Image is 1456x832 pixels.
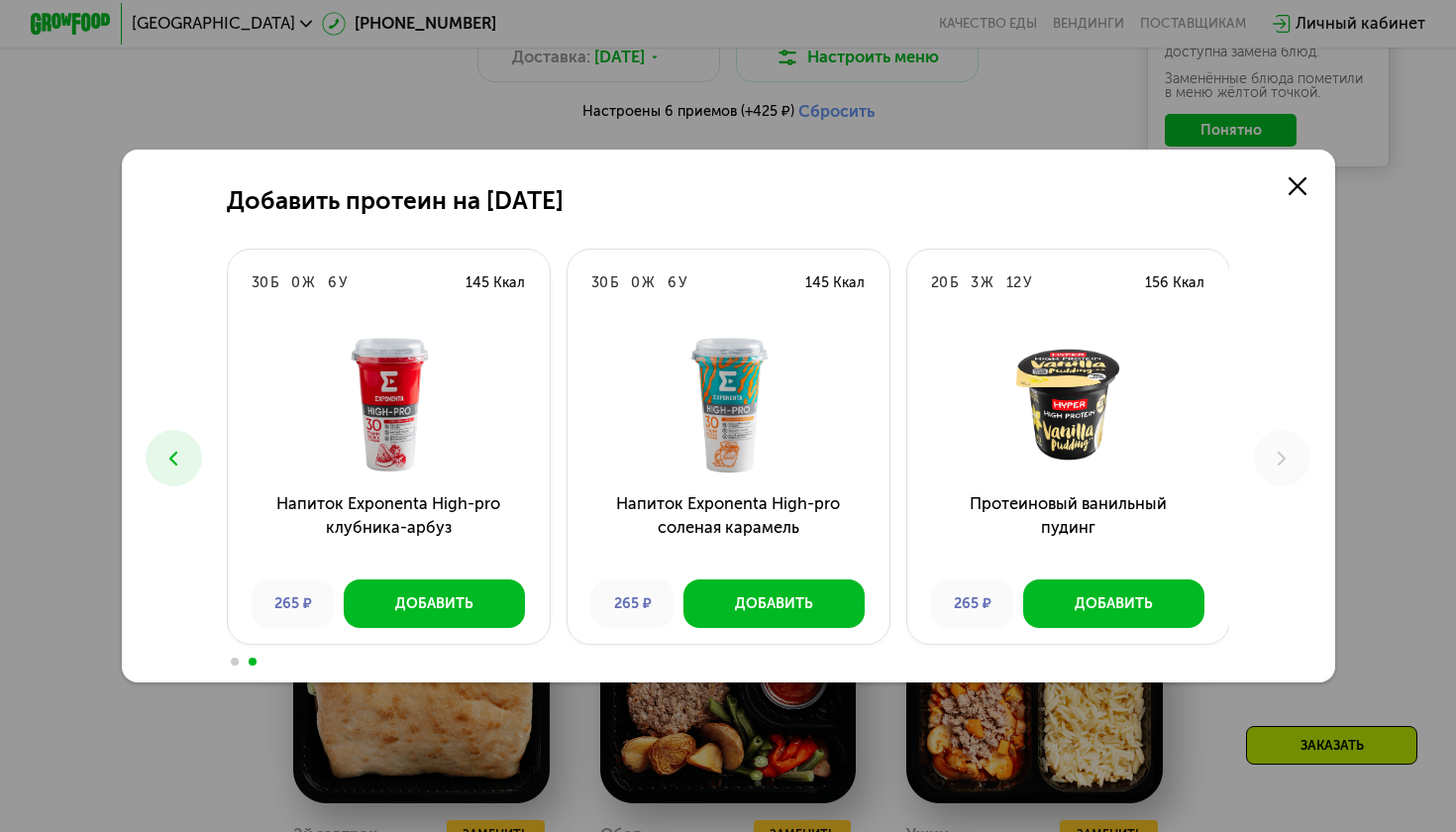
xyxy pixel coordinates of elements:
h3: Протеиновый ванильный пудинг [907,492,1229,566]
div: Добавить [735,594,813,614]
h3: Напиток Exponenta High-pro соленая карамель [568,492,889,566]
div: 3 [971,273,979,293]
img: Напиток Exponenta High-pro соленая карамель [583,334,873,475]
div: Ж [302,273,315,293]
div: 6 [668,273,676,293]
div: 265 ₽ [252,579,334,628]
div: У [1023,273,1032,293]
div: Б [270,273,279,293]
div: 6 [328,273,337,293]
div: 0 [291,273,300,293]
div: 12 [1006,273,1021,293]
div: 265 ₽ [931,579,1013,628]
div: У [339,273,348,293]
div: У [678,273,687,293]
div: Добавить [1075,594,1153,614]
div: Ж [981,273,993,293]
div: 0 [631,273,640,293]
h3: Напиток Exponenta High-pro клубника-арбуз [228,492,550,566]
button: Добавить [1023,579,1204,628]
div: Б [610,273,619,293]
img: Напиток Exponenta High-pro клубника-арбуз [244,334,533,475]
div: Б [950,273,959,293]
div: 30 [252,273,268,293]
div: Добавить [395,594,473,614]
button: Добавить [683,579,865,628]
div: 265 ₽ [591,579,674,628]
div: 30 [591,273,608,293]
div: Ж [642,273,655,293]
button: Добавить [344,579,525,628]
div: 145 Ккал [805,273,865,293]
img: Протеиновый ванильный пудинг [923,334,1212,475]
div: 145 Ккал [466,273,525,293]
h2: Добавить протеин на [DATE] [227,187,564,216]
div: 156 Ккал [1145,273,1204,293]
div: 20 [931,273,948,293]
